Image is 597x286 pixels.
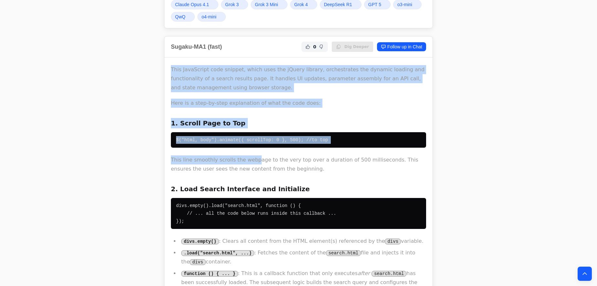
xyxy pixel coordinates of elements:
[578,267,592,281] button: Back to top
[176,203,336,224] code: divs.empty().load("search.html", function () { // ... all the code below runs inside this callbac...
[255,1,278,8] span: Grok 3 Mini
[385,239,401,244] code: divs
[225,1,239,8] span: Grok 3
[190,259,206,265] code: divs
[318,43,325,51] button: Not Helpful
[171,99,426,108] p: Here is a step-by-step explanation of what the code does:
[179,237,426,246] li: : Clears all content from the HTML element(s) referenced by the variable.
[313,44,316,50] span: 0
[181,239,219,244] code: divs.empty()
[175,14,185,20] span: QwQ
[175,1,209,8] span: Claude Opus 4.1
[176,137,328,143] code: $("html, body").animate({ scrollTop: 0 }, 500); //to top
[171,42,222,51] h2: Sugaku-MA1 (fast)
[179,248,426,266] li: : Fetches the content of the file and injects it into the container.
[202,14,216,20] span: o4-mini
[294,1,308,8] span: Grok 4
[372,271,406,277] code: search.html
[171,155,426,173] p: This line smoothly scrolls the webpage to the very top over a duration of 500 milliseconds. This ...
[171,184,426,194] h3: 2. Load Search Interface and Initialize
[368,1,381,8] span: GPT 5
[171,12,195,22] a: QwQ
[181,271,238,277] code: function () { ... }
[358,270,370,276] em: after
[171,118,426,128] h3: 1. Scroll Page to Top
[171,65,426,92] p: This JavaScript code snippet, which uses the jQuery library, orchestrates the dynamic loading and...
[397,1,412,8] span: o3-mini
[181,250,254,256] code: .load("search.html", ...)
[377,42,426,51] a: Follow up in Chat
[304,43,312,51] button: Helpful
[326,250,361,256] code: search.html
[197,12,226,22] a: o4-mini
[324,1,352,8] span: DeepSeek R1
